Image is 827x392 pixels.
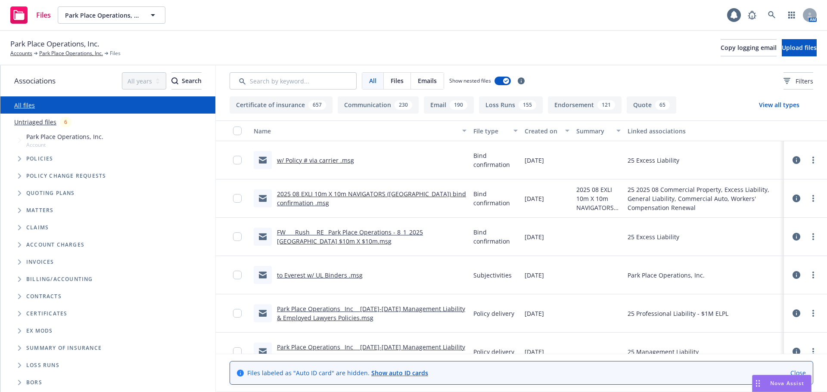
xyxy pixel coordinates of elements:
button: Created on [521,120,573,141]
div: 25 2025 08 Commercial Property, Excess Liability, General Liability, Commercial Auto, Workers' Co... [628,185,780,212]
input: Search by keyword... [230,72,357,90]
button: Upload files [782,39,817,56]
span: Matters [26,208,53,213]
a: Files [7,3,54,27]
div: Search [171,73,202,89]
a: Switch app [783,6,800,24]
span: Copy logging email [721,43,777,52]
a: Accounts [10,49,32,57]
span: Park Place Operations, Inc. [26,132,103,141]
span: Files [391,76,404,85]
span: Files [36,12,51,19]
span: Bind confirmation [473,151,518,169]
span: Associations [14,75,56,86]
span: Ex Mods [26,328,53,333]
span: Certificates [26,311,67,316]
span: Files labeled as "Auto ID card" are hidden. [247,368,428,377]
a: FW_ __Rush__ RE_ Park Place Operations - 8_1_2025 [GEOGRAPHIC_DATA] $10m X $10m.msg [277,228,423,245]
a: more [808,231,818,242]
button: SearchSearch [171,72,202,90]
span: Claims [26,225,49,230]
span: Subjectivities [473,271,512,280]
div: 121 [597,100,615,110]
a: more [808,346,818,357]
a: w/ Policy # via carrier .msg [277,156,354,164]
button: Endorsement [548,96,622,114]
a: more [808,193,818,204]
span: 2025 08 EXLI 10m X 10m NAVIGATORS ([GEOGRAPHIC_DATA]) bind confirmation [576,185,621,212]
span: Policy delivery [473,309,514,318]
span: Files [110,49,121,57]
button: Name [250,120,470,141]
div: 25 Excess Liability [628,232,679,241]
span: Park Place Operations, Inc. [65,11,140,20]
span: Bind confirmation [473,228,518,246]
a: more [808,155,818,165]
a: All files [14,101,35,109]
input: Toggle Row Selected [233,271,242,279]
button: File type [470,120,522,141]
span: Account charges [26,242,84,247]
a: Show auto ID cards [371,369,428,377]
div: 657 [308,100,326,110]
a: more [808,270,818,280]
span: Billing/Accounting [26,277,93,282]
div: 25 Professional Liability - $1M ELPL [628,309,728,318]
span: All [369,76,376,85]
span: Invoices [26,259,54,265]
div: Summary [576,127,612,136]
input: Toggle Row Selected [233,309,242,318]
a: Close [790,368,806,377]
div: File type [473,127,509,136]
a: Report a Bug [743,6,761,24]
span: Loss Runs [26,363,59,368]
input: Toggle Row Selected [233,156,242,164]
div: 155 [519,100,536,110]
a: more [808,308,818,318]
div: 190 [450,100,467,110]
span: [DATE] [525,309,544,318]
span: Filters [783,77,813,86]
span: [DATE] [525,156,544,165]
span: Quoting plans [26,191,75,196]
div: Folder Tree Example [0,271,215,391]
span: BORs [26,380,42,385]
span: Summary of insurance [26,346,102,351]
span: Show nested files [449,77,491,84]
div: Tree Example [0,130,215,271]
span: Bind confirmation [473,189,518,207]
a: Search [763,6,780,24]
svg: Search [171,77,178,84]
button: Certificate of insurance [230,96,333,114]
button: View all types [745,96,813,114]
span: Nova Assist [770,380,804,387]
input: Toggle Row Selected [233,194,242,203]
a: to Everest w/ UL Binders .msg [277,271,363,279]
div: Name [254,127,457,136]
button: Summary [573,120,625,141]
span: Park Place Operations, Inc. [10,38,99,49]
a: Untriaged files [14,117,56,127]
button: Email [424,96,474,114]
div: Linked associations [628,127,780,136]
button: Nova Assist [752,375,811,392]
a: Park Place Operations_ Inc__ [DATE]-[DATE] Management Liability & Employed Lawyers Policies.msg [277,343,465,360]
span: Contracts [26,294,62,299]
span: Filters [796,77,813,86]
a: 2025 08 EXLI 10m X 10m NAVIGATORS ([GEOGRAPHIC_DATA]) bind confirmation .msg [277,190,466,207]
input: Select all [233,127,242,135]
span: Account [26,141,103,148]
div: Drag to move [752,375,763,392]
div: 25 Management Liability [628,347,699,356]
button: Communication [338,96,419,114]
div: 6 [60,117,72,127]
span: Policy delivery [473,347,514,356]
a: Park Place Operations, Inc. [39,49,103,57]
div: 65 [655,100,670,110]
span: [DATE] [525,194,544,203]
span: [DATE] [525,347,544,356]
span: Emails [418,76,437,85]
button: Filters [783,72,813,90]
div: 25 Excess Liability [628,156,679,165]
span: Policy change requests [26,173,106,179]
